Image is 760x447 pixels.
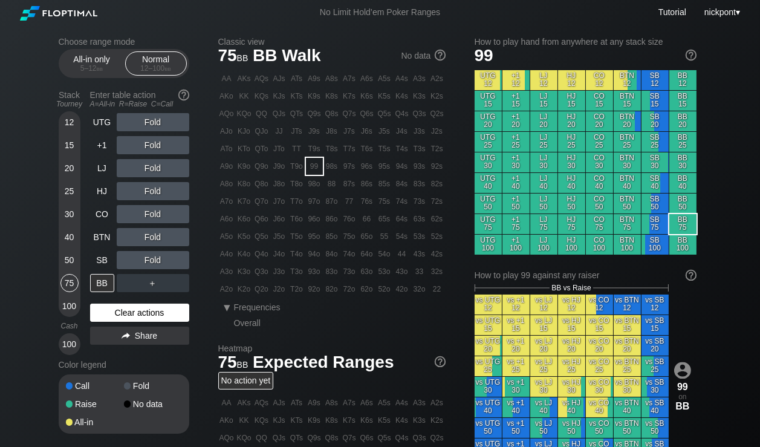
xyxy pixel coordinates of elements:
[90,228,114,246] div: BTN
[586,70,613,90] div: CO 12
[684,269,698,282] img: help.32db89a4.svg
[411,158,428,175] div: 93s
[429,263,446,280] div: 32s
[502,152,530,172] div: +1 30
[253,88,270,105] div: KQs
[90,113,114,131] div: UTG
[236,210,253,227] div: K6o
[502,194,530,214] div: +1 50
[475,132,502,152] div: UTG 25
[475,91,502,111] div: UTG 15
[376,281,393,298] div: 52o
[558,152,585,172] div: HJ 30
[90,182,114,200] div: HJ
[359,123,375,140] div: J6s
[341,88,358,105] div: K7s
[306,246,323,263] div: 94o
[90,205,114,223] div: CO
[90,274,114,292] div: BB
[90,85,189,113] div: Enter table action
[122,333,130,339] img: share.864f2f62.svg
[669,132,697,152] div: BB 25
[253,246,270,263] div: Q4o
[558,173,585,193] div: HJ 40
[502,235,530,255] div: +1 100
[236,140,253,157] div: KTo
[253,228,270,245] div: Q5o
[530,91,557,111] div: LJ 15
[394,70,411,87] div: A4s
[530,70,557,90] div: LJ 12
[614,194,641,214] div: BTN 50
[218,263,235,280] div: A3o
[701,5,742,19] div: ▾
[359,193,375,210] div: 76s
[641,235,669,255] div: SB 100
[253,105,270,122] div: QQ
[394,228,411,245] div: 54s
[60,113,79,131] div: 12
[288,175,305,192] div: T8o
[641,111,669,131] div: SB 20
[323,228,340,245] div: 85o
[669,91,697,111] div: BB 15
[323,158,340,175] div: 98s
[684,48,698,62] img: help.32db89a4.svg
[253,158,270,175] div: Q9o
[394,175,411,192] div: 84s
[586,235,613,255] div: CO 100
[271,210,288,227] div: J6o
[359,228,375,245] div: 65o
[558,111,585,131] div: HJ 20
[359,246,375,263] div: 64o
[341,123,358,140] div: J7s
[475,152,502,172] div: UTG 30
[429,193,446,210] div: 72s
[302,7,458,20] div: No Limit Hold’em Poker Ranges
[475,194,502,214] div: UTG 50
[236,263,253,280] div: K3o
[558,70,585,90] div: HJ 12
[236,158,253,175] div: K9o
[20,6,97,21] img: Floptimal logo
[394,246,411,263] div: 44
[54,85,85,113] div: Stack
[429,228,446,245] div: 52s
[641,194,669,214] div: SB 50
[271,158,288,175] div: J9o
[411,175,428,192] div: 83s
[288,158,305,175] div: T9o
[394,105,411,122] div: Q4s
[411,140,428,157] div: T3s
[376,123,393,140] div: J5s
[530,214,557,234] div: LJ 75
[271,123,288,140] div: JJ
[253,210,270,227] div: Q6o
[530,173,557,193] div: LJ 40
[530,235,557,255] div: LJ 100
[341,193,358,210] div: 77
[288,140,305,157] div: TT
[124,400,182,408] div: No data
[394,263,411,280] div: 43o
[236,246,253,263] div: K4o
[376,228,393,245] div: 55
[502,91,530,111] div: +1 15
[271,88,288,105] div: KJs
[218,228,235,245] div: A5o
[59,37,189,47] h2: Choose range mode
[359,281,375,298] div: 62o
[323,105,340,122] div: Q8s
[558,132,585,152] div: HJ 25
[117,113,189,131] div: Fold
[641,70,669,90] div: SB 12
[253,193,270,210] div: Q7o
[288,123,305,140] div: JTs
[177,88,190,102] img: help.32db89a4.svg
[323,140,340,157] div: T8s
[271,70,288,87] div: AJs
[60,228,79,246] div: 40
[429,105,446,122] div: Q2s
[394,88,411,105] div: K4s
[411,210,428,227] div: 63s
